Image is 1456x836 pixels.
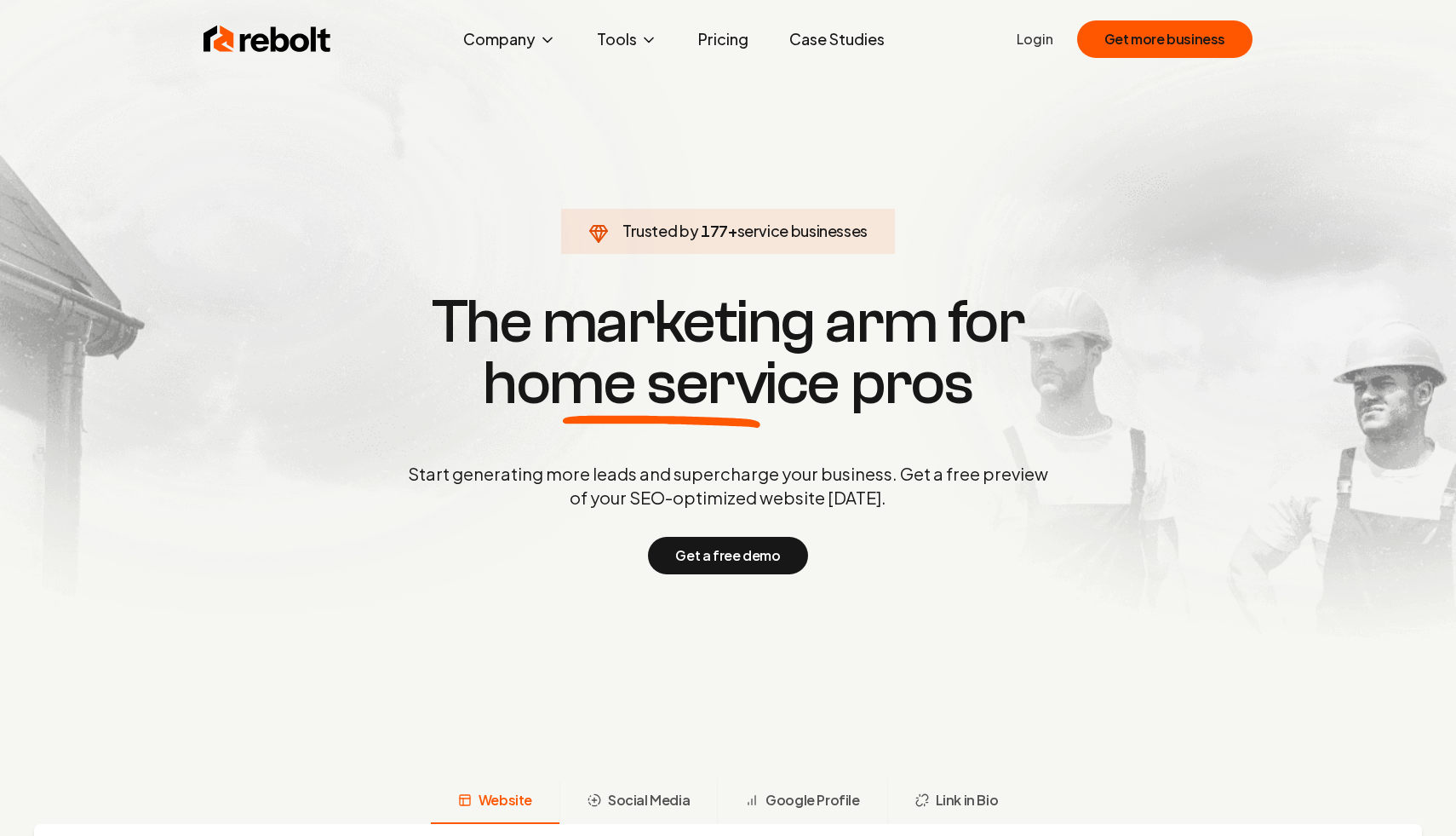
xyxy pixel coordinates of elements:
button: Social Media [559,780,717,824]
button: Company [450,22,570,56]
span: home service [483,353,840,414]
p: Start generating more leads and supercharge your business. Get a free preview of your SEO-optimiz... [404,462,1052,510]
a: Pricing [685,22,762,56]
span: Trusted by [622,221,698,240]
a: Case Studies [776,22,898,56]
button: Get a free demo [648,537,807,574]
img: Rebolt Logo [203,22,331,56]
button: Tools [583,22,671,56]
span: 177 [701,219,728,243]
button: Get more business [1077,20,1253,58]
button: Google Profile [717,780,886,824]
span: service businesses [737,221,868,240]
span: + [728,221,737,240]
span: Link in Bio [936,790,999,810]
a: Login [1017,29,1053,49]
button: Website [431,780,559,824]
span: Google Profile [765,790,859,810]
button: Link in Bio [887,780,1026,824]
h1: The marketing arm for pros [319,291,1137,414]
span: Website [479,790,532,810]
span: Social Media [608,790,690,810]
